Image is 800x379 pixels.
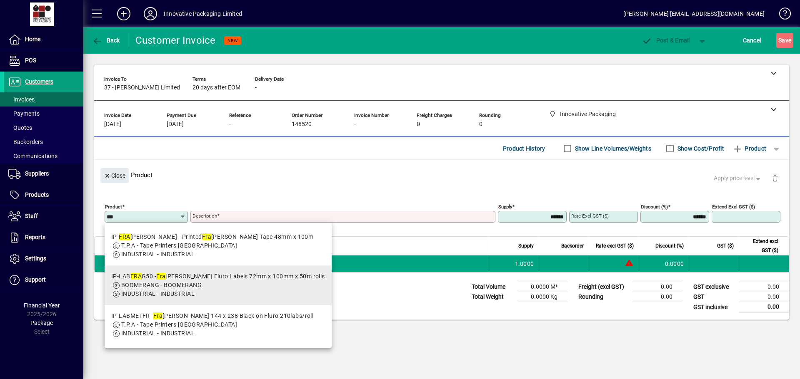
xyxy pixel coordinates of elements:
[255,84,257,91] span: -
[292,121,312,128] span: 148520
[571,213,609,219] mat-label: Rate excl GST ($)
[92,37,120,44] span: Back
[689,302,739,312] td: GST inclusive
[98,171,131,179] app-page-header-button: Close
[4,248,83,269] a: Settings
[467,292,517,302] td: Total Weight
[25,57,36,64] span: POS
[156,273,165,280] em: Fra
[4,92,83,107] a: Invoices
[518,241,534,250] span: Supply
[417,121,420,128] span: 0
[641,204,668,210] mat-label: Discount (%)
[25,191,49,198] span: Products
[574,292,632,302] td: Rounding
[94,160,789,190] div: Product
[4,185,83,206] a: Products
[121,251,195,258] span: INDUSTRIAL - INDUSTRIAL
[655,241,684,250] span: Discount (%)
[105,305,332,344] mat-option: IP-LABMETFR - Fragile 144 x 238 Black on Fluro 210labs/roll
[121,242,237,249] span: T.P.A - Tape Printers [GEOGRAPHIC_DATA]
[744,237,778,255] span: Extend excl GST ($)
[8,153,57,159] span: Communications
[25,276,46,283] span: Support
[778,34,791,47] span: ave
[100,168,129,183] button: Close
[573,144,651,153] label: Show Line Volumes/Weights
[623,7,765,20] div: [PERSON_NAME] [EMAIL_ADDRESS][DOMAIN_NAME]
[4,121,83,135] a: Quotes
[710,171,765,186] button: Apply price level
[656,37,660,44] span: P
[104,169,125,183] span: Close
[121,321,237,328] span: T.P.A - Tape Printers [GEOGRAPHIC_DATA]
[500,141,549,156] button: Product History
[25,234,45,240] span: Reports
[105,226,332,265] mat-option: IP-FRAGILE - Printed Fragile Tape 48mm x 100m
[111,312,313,320] div: IP-LABMETFR - [PERSON_NAME] 144 x 238 Black on Fluro 210labs/roll
[765,168,785,188] button: Delete
[24,302,60,309] span: Financial Year
[4,50,83,71] a: POS
[561,241,584,250] span: Backorder
[517,292,567,302] td: 0.0000 Kg
[25,170,49,177] span: Suppliers
[192,84,240,91] span: 20 days after EOM
[739,292,789,302] td: 0.00
[25,78,53,85] span: Customers
[712,204,755,210] mat-label: Extend excl GST ($)
[121,290,195,297] span: INDUSTRIAL - INDUSTRIAL
[639,255,689,272] td: 0.0000
[202,233,211,240] em: Fra
[8,139,43,145] span: Backorders
[4,227,83,248] a: Reports
[498,204,512,210] mat-label: Supply
[717,241,734,250] span: GST ($)
[637,33,694,48] button: Post & Email
[773,2,790,29] a: Knowledge Base
[8,96,35,103] span: Invoices
[689,292,739,302] td: GST
[90,33,122,48] button: Back
[227,38,238,43] span: NEW
[4,29,83,50] a: Home
[192,213,217,219] mat-label: Description
[167,121,184,128] span: [DATE]
[689,282,739,292] td: GST exclusive
[517,282,567,292] td: 0.0000 M³
[714,174,762,183] span: Apply price level
[4,206,83,227] a: Staff
[741,33,763,48] button: Cancel
[778,37,782,44] span: S
[765,174,785,182] app-page-header-button: Delete
[4,135,83,149] a: Backorders
[676,144,724,153] label: Show Cost/Profit
[83,33,129,48] app-page-header-button: Back
[8,110,40,117] span: Payments
[111,272,325,281] div: IP-LAB G50 - [PERSON_NAME] Fluro Labels 72mm x 100mm x 50m rolls
[8,124,32,131] span: Quotes
[574,282,632,292] td: Freight (excl GST)
[111,233,313,241] div: IP- [PERSON_NAME] - Printed [PERSON_NAME] Tape 48mm x 100m
[4,149,83,163] a: Communications
[4,107,83,121] a: Payments
[130,273,142,280] em: FRA
[776,33,793,48] button: Save
[30,320,53,326] span: Package
[164,7,242,20] div: Innovative Packaging Limited
[479,121,482,128] span: 0
[25,36,40,42] span: Home
[4,270,83,290] a: Support
[354,121,356,128] span: -
[739,302,789,312] td: 0.00
[503,142,545,155] span: Product History
[4,163,83,184] a: Suppliers
[105,204,122,210] mat-label: Product
[632,282,682,292] td: 0.00
[121,282,202,288] span: BOOMERANG - BOOMERANG
[467,282,517,292] td: Total Volume
[632,292,682,302] td: 0.00
[743,34,761,47] span: Cancel
[105,265,332,305] mat-option: IP-LABFRAG50 - Fragile Fluro Labels 72mm x 100mm x 50m rolls
[119,233,130,240] em: FRA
